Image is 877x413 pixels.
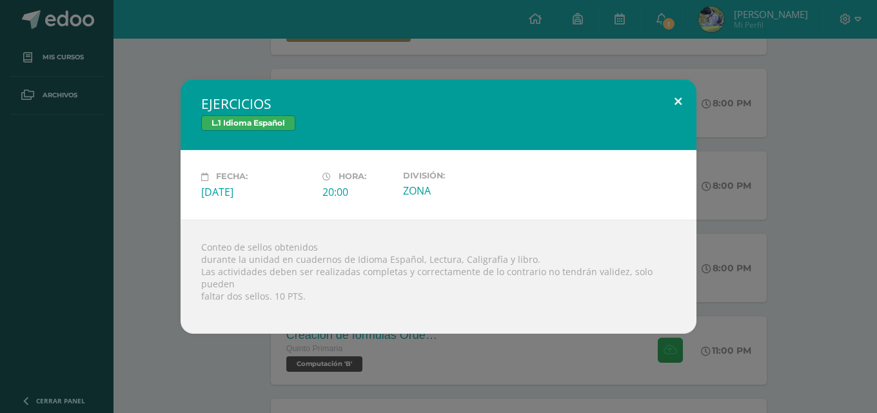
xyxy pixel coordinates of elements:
label: División: [403,171,514,180]
div: [DATE] [201,185,312,199]
span: Hora: [339,172,366,182]
h2: EJERCICIOS [201,95,676,113]
div: 20:00 [322,185,393,199]
span: L.1 Idioma Español [201,115,295,131]
button: Close (Esc) [660,79,696,123]
div: Conteo de sellos obtenidos durante la unidad en cuadernos de Idioma Español, Lectura, Caligrafía ... [181,220,696,334]
span: Fecha: [216,172,248,182]
div: ZONA [403,184,514,198]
